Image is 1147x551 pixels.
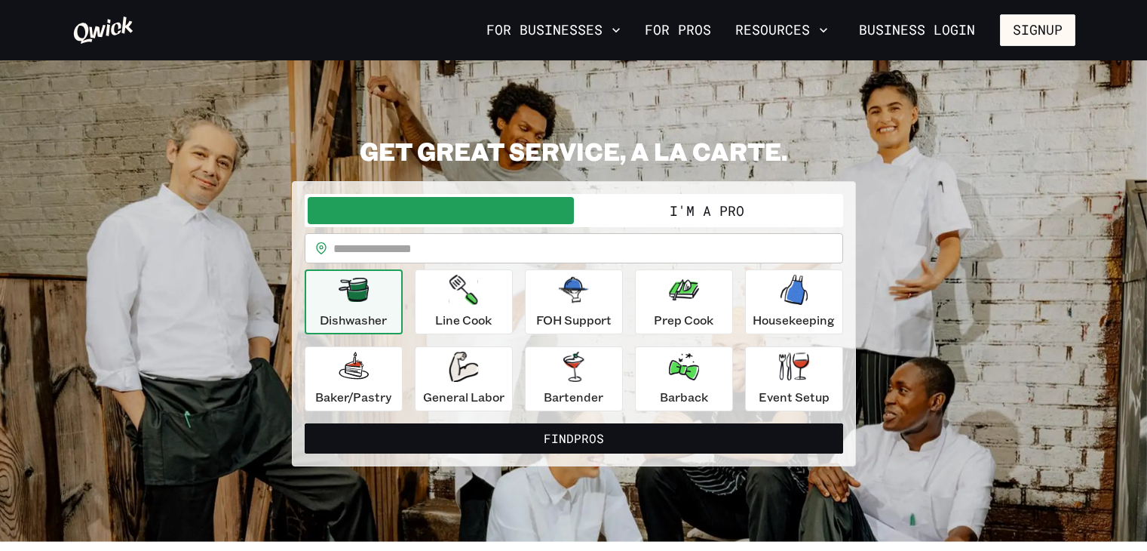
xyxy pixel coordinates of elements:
[660,388,708,406] p: Barback
[292,136,856,166] h2: GET GREAT SERVICE, A LA CARTE.
[305,423,843,454] button: FindPros
[480,17,627,43] button: For Businesses
[525,269,623,334] button: FOH Support
[639,17,717,43] a: For Pros
[635,346,733,411] button: Barback
[320,311,387,329] p: Dishwasher
[315,388,391,406] p: Baker/Pastry
[759,388,830,406] p: Event Setup
[745,346,843,411] button: Event Setup
[536,311,612,329] p: FOH Support
[305,269,403,334] button: Dishwasher
[308,197,574,224] button: I'm a Business
[415,269,513,334] button: Line Cook
[635,269,733,334] button: Prep Cook
[435,311,492,329] p: Line Cook
[423,388,504,406] p: General Labor
[305,346,403,411] button: Baker/Pastry
[654,311,713,329] p: Prep Cook
[415,346,513,411] button: General Labor
[745,269,843,334] button: Housekeeping
[846,14,988,46] a: Business Login
[753,311,835,329] p: Housekeeping
[574,197,840,224] button: I'm a Pro
[544,388,603,406] p: Bartender
[525,346,623,411] button: Bartender
[1000,14,1075,46] button: Signup
[729,17,834,43] button: Resources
